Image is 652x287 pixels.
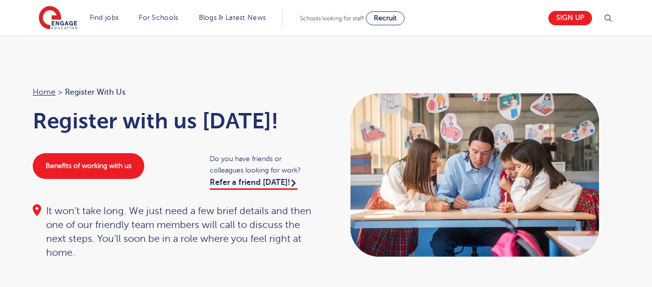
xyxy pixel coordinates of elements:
[90,14,119,21] a: Find jobs
[199,14,266,21] a: Blogs & Latest News
[65,86,125,99] span: Register with us
[39,6,77,31] img: Engage Education
[58,88,62,97] span: >
[210,178,297,190] a: Refer a friend [DATE]!
[300,15,364,22] span: Schools looking for staff
[33,86,316,99] nav: breadcrumb
[210,153,316,176] span: Do you have friends or colleagues looking for work?
[33,88,56,97] a: Home
[548,11,592,25] a: Sign up
[33,204,316,260] div: It won’t take long. We just need a few brief details and then one of our friendly team members wi...
[374,14,397,22] span: Recruit
[139,14,178,21] a: For Schools
[33,109,316,133] h1: Register with us [DATE]!
[33,153,144,179] a: Benefits of working with us
[366,11,405,25] a: Recruit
